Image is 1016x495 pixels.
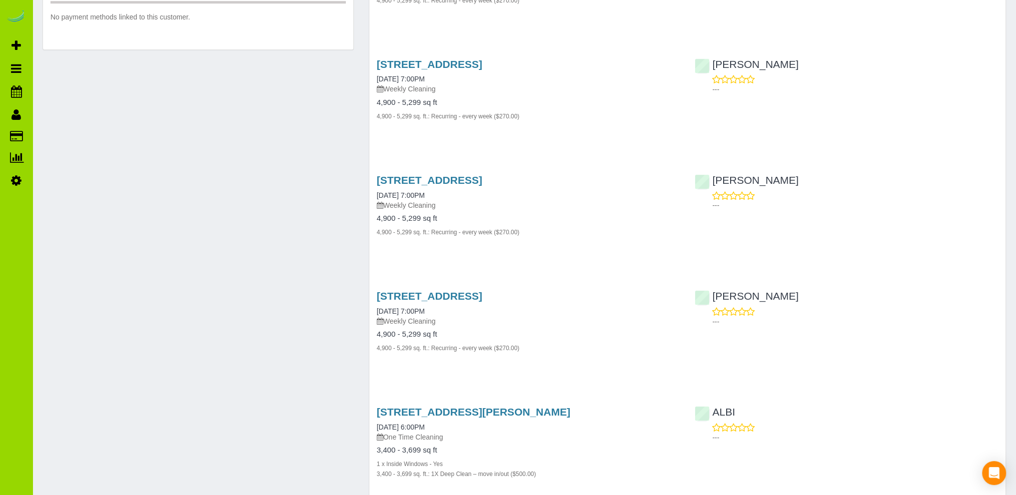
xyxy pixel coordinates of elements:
[712,433,998,443] p: ---
[377,423,425,431] a: [DATE] 6:00PM
[695,406,735,418] a: ALBI
[50,12,346,22] p: No payment methods linked to this customer.
[377,471,536,478] small: 3,400 - 3,699 sq. ft.: 1X Deep Clean – move in/out ($500.00)
[695,174,799,186] a: [PERSON_NAME]
[712,317,998,327] p: ---
[377,461,443,468] small: 1 x Inside Windows - Yes
[695,290,799,302] a: [PERSON_NAME]
[377,214,680,223] h4: 4,900 - 5,299 sq ft
[712,200,998,210] p: ---
[377,98,680,107] h4: 4,900 - 5,299 sq ft
[377,290,482,302] a: [STREET_ADDRESS]
[377,191,425,199] a: [DATE] 7:00PM
[377,174,482,186] a: [STREET_ADDRESS]
[377,113,520,120] small: 4,900 - 5,299 sq. ft.: Recurring - every week ($270.00)
[695,58,799,70] a: [PERSON_NAME]
[377,229,520,236] small: 4,900 - 5,299 sq. ft.: Recurring - every week ($270.00)
[982,461,1006,485] div: Open Intercom Messenger
[377,316,680,326] p: Weekly Cleaning
[377,330,680,339] h4: 4,900 - 5,299 sq ft
[377,58,482,70] a: [STREET_ADDRESS]
[6,10,26,24] img: Automaid Logo
[712,84,998,94] p: ---
[377,75,425,83] a: [DATE] 7:00PM
[377,446,680,455] h4: 3,400 - 3,699 sq ft
[377,406,570,418] a: [STREET_ADDRESS][PERSON_NAME]
[377,345,520,352] small: 4,900 - 5,299 sq. ft.: Recurring - every week ($270.00)
[377,432,680,442] p: One Time Cleaning
[377,84,680,94] p: Weekly Cleaning
[377,200,680,210] p: Weekly Cleaning
[377,307,425,315] a: [DATE] 7:00PM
